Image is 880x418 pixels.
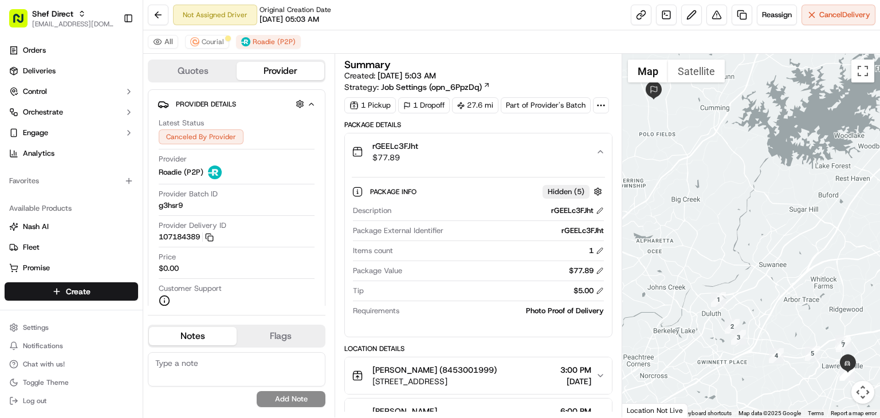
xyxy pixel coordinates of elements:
[159,283,222,294] span: Customer Support
[5,5,119,32] button: Shef Direct[EMAIL_ADDRESS][DOMAIN_NAME]
[344,120,612,129] div: Package Details
[345,133,612,170] button: rGEELc3FJht$77.89
[159,167,203,178] span: Roadie (P2P)
[97,167,106,176] div: 💻
[819,10,870,20] span: Cancel Delivery
[5,282,138,301] button: Create
[560,364,591,376] span: 3:00 PM
[452,97,498,113] div: 27.6 mi
[5,338,138,354] button: Notifications
[551,206,604,216] div: rGEELc3FJht
[5,356,138,372] button: Chat with us!
[5,172,138,190] div: Favorites
[81,194,139,203] a: Powered byPylon
[836,337,851,352] div: 7
[23,86,47,97] span: Control
[159,200,183,211] span: g3hsr9
[381,81,490,93] a: Job Settings (opn_6PpzDq)
[378,70,436,81] span: [DATE] 5:03 AM
[372,405,437,417] span: [PERSON_NAME]
[381,81,482,93] span: Job Settings (opn_6PpzDq)
[9,222,133,232] a: Nash AI
[353,286,364,296] span: Tip
[725,319,740,334] div: 2
[23,128,48,138] span: Engage
[398,97,450,113] div: 1 Dropoff
[23,66,56,76] span: Deliveries
[159,220,226,231] span: Provider Delivery ID
[569,266,604,276] div: $77.89
[23,263,50,273] span: Promise
[32,19,114,29] button: [EMAIL_ADDRESS][DOMAIN_NAME]
[159,154,187,164] span: Provider
[11,11,34,34] img: Nash
[625,403,663,417] a: Open this area in Google Maps (opens a new window)
[5,199,138,218] div: Available Products
[159,118,204,128] span: Latest Status
[738,410,801,416] span: Map data ©2025 Google
[808,410,824,416] a: Terms (opens in new tab)
[236,35,301,49] button: Roadie (P2P)
[628,60,668,82] button: Show street map
[30,74,206,86] input: Got a question? Start typing here...
[344,81,490,93] div: Strategy:
[851,60,874,82] button: Toggle fullscreen view
[5,144,138,163] a: Analytics
[370,187,419,196] span: Package Info
[353,266,402,276] span: Package Value
[769,348,784,363] div: 4
[92,161,188,182] a: 💻API Documentation
[840,366,855,381] div: 11
[159,252,176,262] span: Price
[372,152,418,163] span: $77.89
[195,113,209,127] button: Start new chat
[23,396,46,405] span: Log out
[159,189,218,199] span: Provider Batch ID
[345,357,612,394] button: [PERSON_NAME] (8453001999)[STREET_ADDRESS]3:00 PM[DATE]
[32,8,73,19] span: Shef Direct
[543,184,605,199] button: Hidden (5)
[7,161,92,182] a: 📗Knowledge Base
[9,263,133,273] a: Promise
[668,60,725,82] button: Show satellite imagery
[23,148,54,159] span: Analytics
[731,330,746,345] div: 3
[148,35,178,49] button: All
[802,5,875,25] button: CancelDelivery
[5,320,138,336] button: Settings
[23,242,40,253] span: Fleet
[839,366,854,381] div: 8
[5,41,138,60] a: Orders
[23,166,88,178] span: Knowledge Base
[589,246,604,256] div: 1
[185,35,229,49] button: Courial
[5,103,138,121] button: Orchestrate
[11,46,209,64] p: Welcome 👋
[762,10,792,20] span: Reassign
[835,335,850,350] div: 6
[237,327,324,345] button: Flags
[682,409,732,417] button: Keyboard shortcuts
[39,109,188,121] div: Start new chat
[344,70,436,81] span: Created:
[353,306,399,316] span: Requirements
[404,306,604,316] div: Photo Proof of Delivery
[23,222,49,232] span: Nash AI
[190,37,199,46] img: couriallogo.png
[711,292,726,307] div: 1
[5,259,138,277] button: Promise
[114,194,139,203] span: Pylon
[237,62,324,80] button: Provider
[23,323,49,332] span: Settings
[23,341,63,350] span: Notifications
[353,246,393,256] span: Items count
[560,405,591,417] span: 6:00 PM
[5,374,138,391] button: Toggle Theme
[253,37,296,46] span: Roadie (P2P)
[622,403,688,417] div: Location Not Live
[344,60,391,70] h3: Summary
[372,140,418,152] span: rGEELc3FJht
[5,82,138,101] button: Control
[260,5,331,14] span: Original Creation Date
